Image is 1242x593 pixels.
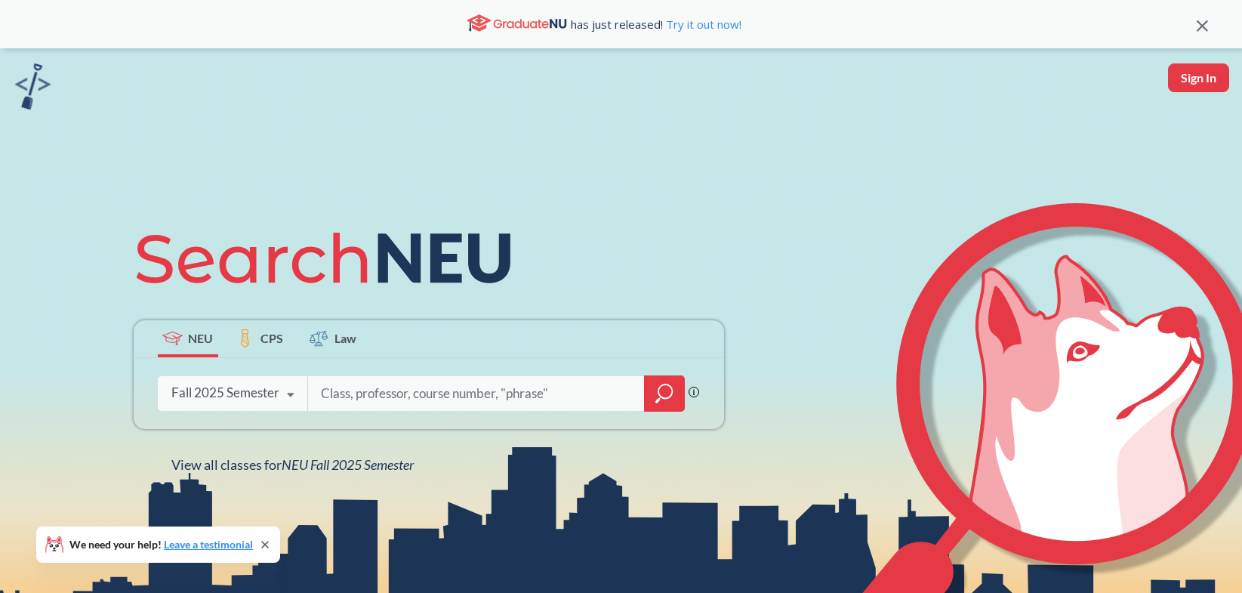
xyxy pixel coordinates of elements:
[644,375,685,412] div: magnifying glass
[1168,63,1229,92] button: Sign In
[69,539,253,550] span: We need your help!
[164,538,253,551] a: Leave a testimonial
[171,456,414,473] span: View all classes for
[188,329,213,347] span: NEU
[334,329,356,347] span: Law
[319,378,633,409] input: Class, professor, course number, "phrase"
[571,16,741,32] span: has just released!
[15,63,51,110] img: sandbox logo
[171,385,279,401] div: Fall 2025 Semester
[663,17,741,32] a: Try it out now!
[260,329,283,347] span: CPS
[15,63,51,114] a: sandbox logo
[655,383,673,404] svg: magnifying glass
[282,456,414,473] span: NEU Fall 2025 Semester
